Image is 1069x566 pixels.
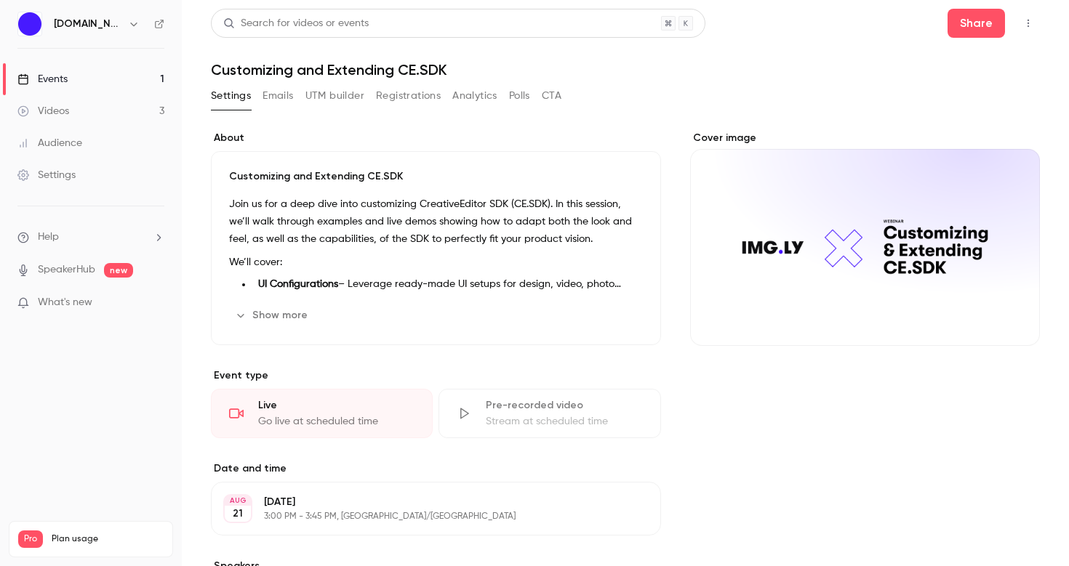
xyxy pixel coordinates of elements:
li: – Leverage ready-made UI setups for design, video, photo editing, and more to get started fast. [252,277,643,292]
div: Videos [17,104,69,118]
button: Polls [509,84,530,108]
div: Audience [17,136,82,150]
div: Settings [17,168,76,182]
button: Registrations [376,84,441,108]
p: 3:00 PM - 3:45 PM, [GEOGRAPHIC_DATA]/[GEOGRAPHIC_DATA] [264,511,584,522]
label: Cover image [690,131,1040,145]
button: Settings [211,84,251,108]
iframe: Noticeable Trigger [147,296,164,310]
p: We’ll cover: [229,254,643,271]
p: Event type [211,368,661,383]
section: Cover image [690,131,1040,346]
div: Pre-recorded videoStream at scheduled time [439,389,660,438]
button: Emails [263,84,293,108]
h6: [DOMAIN_NAME] [54,17,122,31]
p: Join us for a deep dive into customizing CreativeEditor SDK (CE.SDK). In this session, we’ll walk... [229,195,643,248]
div: Pre-recorded video [486,398,642,413]
li: help-dropdown-opener [17,230,164,245]
strong: UI Configurations [258,279,338,289]
button: CTA [542,84,561,108]
button: Show more [229,304,316,327]
span: Plan usage [52,533,164,545]
div: Search for videos or events [223,16,369,31]
div: Stream at scheduled time [486,414,642,429]
img: IMG.LY [18,12,41,36]
label: About [211,131,661,145]
p: Customizing and Extending CE.SDK [229,169,643,184]
span: Help [38,230,59,245]
span: What's new [38,295,92,310]
button: Share [948,9,1005,38]
div: Go live at scheduled time [258,414,415,429]
button: UTM builder [305,84,364,108]
span: new [104,263,133,278]
div: LiveGo live at scheduled time [211,389,433,438]
button: Analytics [452,84,497,108]
p: 21 [233,506,243,521]
div: Events [17,72,68,86]
p: [DATE] [264,495,584,509]
a: SpeakerHub [38,262,95,278]
span: Pro [18,530,43,548]
div: Live [258,398,415,413]
label: Date and time [211,461,661,476]
h1: Customizing and Extending CE.SDK [211,61,1040,78]
div: AUG [225,496,251,506]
